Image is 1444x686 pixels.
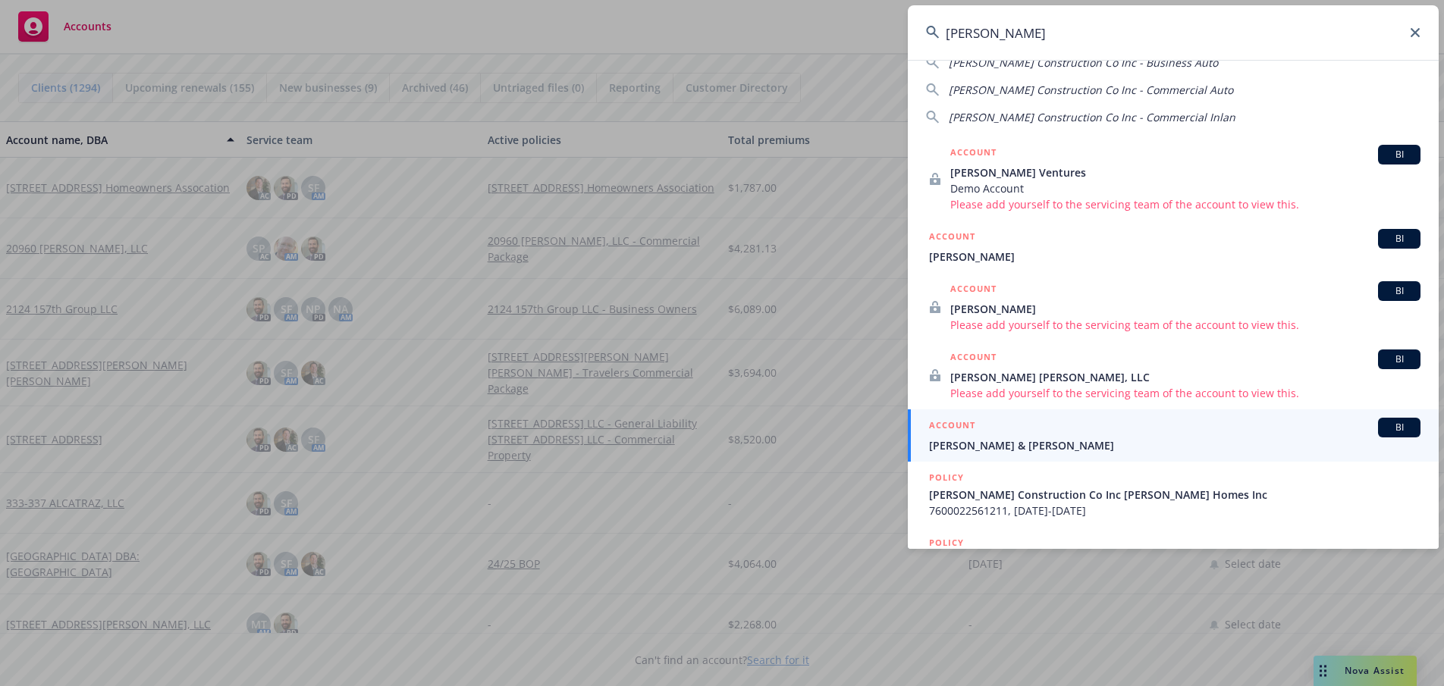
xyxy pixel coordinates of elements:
[1384,232,1414,246] span: BI
[950,349,997,368] h5: ACCOUNT
[908,136,1439,221] a: ACCOUNTBI[PERSON_NAME] VenturesDemo AccountPlease add yourself to the servicing team of the accou...
[1384,284,1414,298] span: BI
[950,180,1420,196] span: Demo Account
[908,527,1439,592] a: POLICY
[929,535,964,550] h5: POLICY
[908,5,1439,60] input: Search...
[1384,421,1414,434] span: BI
[929,249,1420,265] span: [PERSON_NAME]
[929,503,1420,518] span: 7600022561211, [DATE]-[DATE]
[950,317,1420,333] span: Please add yourself to the servicing team of the account to view this.
[908,462,1439,527] a: POLICY[PERSON_NAME] Construction Co Inc [PERSON_NAME] Homes Inc7600022561211, [DATE]-[DATE]
[929,229,975,247] h5: ACCOUNT
[950,369,1420,385] span: [PERSON_NAME] [PERSON_NAME], LLC
[950,301,1420,317] span: [PERSON_NAME]
[950,281,997,299] h5: ACCOUNT
[1384,148,1414,161] span: BI
[908,273,1439,341] a: ACCOUNTBI[PERSON_NAME]Please add yourself to the servicing team of the account to view this.
[929,487,1420,503] span: [PERSON_NAME] Construction Co Inc [PERSON_NAME] Homes Inc
[950,164,1420,180] span: [PERSON_NAME] Ventures
[908,221,1439,273] a: ACCOUNTBI[PERSON_NAME]
[1384,352,1414,366] span: BI
[929,470,964,485] h5: POLICY
[950,196,1420,212] span: Please add yourself to the servicing team of the account to view this.
[929,418,975,436] h5: ACCOUNT
[929,437,1420,453] span: [PERSON_NAME] & [PERSON_NAME]
[908,409,1439,462] a: ACCOUNTBI[PERSON_NAME] & [PERSON_NAME]
[949,55,1218,70] span: [PERSON_NAME] Construction Co Inc - Business Auto
[908,341,1439,409] a: ACCOUNTBI[PERSON_NAME] [PERSON_NAME], LLCPlease add yourself to the servicing team of the account...
[949,110,1235,124] span: [PERSON_NAME] Construction Co Inc - Commercial Inlan
[950,385,1420,401] span: Please add yourself to the servicing team of the account to view this.
[949,83,1233,97] span: [PERSON_NAME] Construction Co Inc - Commercial Auto
[950,145,997,163] h5: ACCOUNT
